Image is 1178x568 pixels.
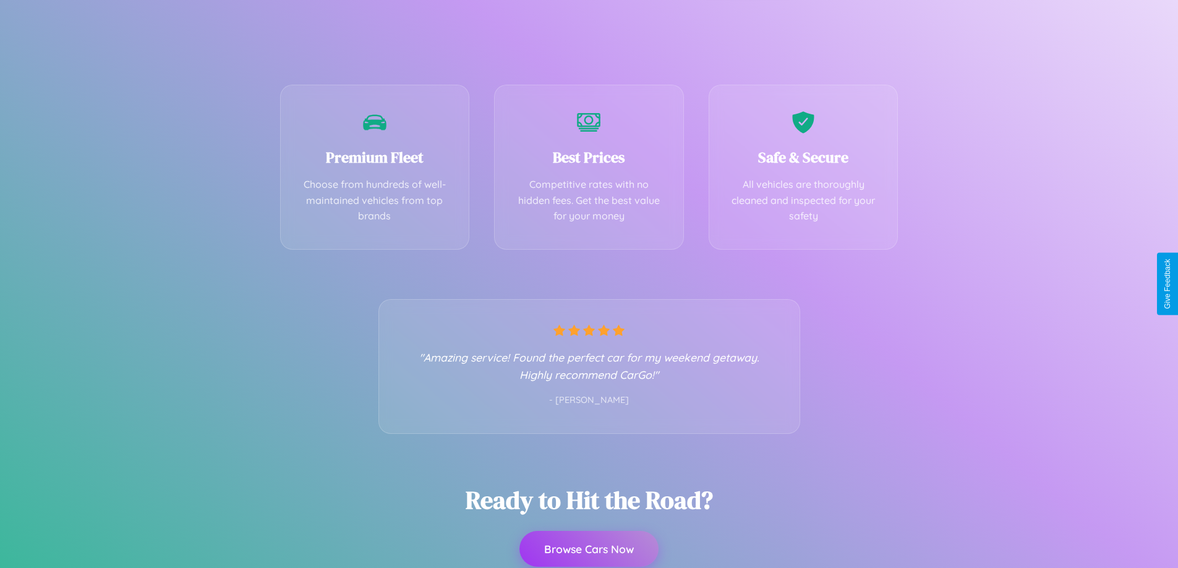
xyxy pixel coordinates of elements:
p: - [PERSON_NAME] [404,392,775,409]
p: Choose from hundreds of well-maintained vehicles from top brands [299,177,451,224]
h3: Safe & Secure [728,147,879,167]
h3: Premium Fleet [299,147,451,167]
p: Competitive rates with no hidden fees. Get the best value for your money [513,177,665,224]
h3: Best Prices [513,147,665,167]
p: "Amazing service! Found the perfect car for my weekend getaway. Highly recommend CarGo!" [404,349,775,383]
h2: Ready to Hit the Road? [466,483,713,517]
button: Browse Cars Now [519,531,659,567]
p: All vehicles are thoroughly cleaned and inspected for your safety [728,177,879,224]
div: Give Feedback [1163,259,1172,309]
